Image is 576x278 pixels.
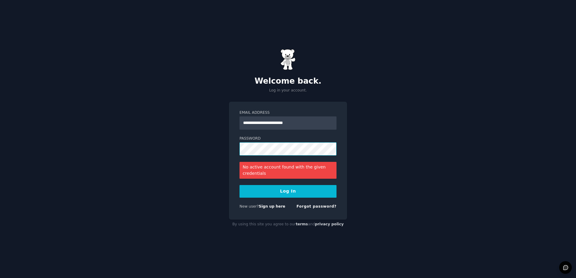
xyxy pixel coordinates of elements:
button: Log In [239,185,337,198]
div: No active account found with the given credentials [239,162,337,179]
label: Password [239,136,337,141]
img: Gummy Bear [280,49,296,70]
span: New user? [239,204,259,209]
a: privacy policy [315,222,344,226]
a: Sign up here [259,204,285,209]
div: By using this site you agree to our and [229,220,347,229]
label: Email Address [239,110,337,116]
a: Forgot password? [296,204,337,209]
a: terms [296,222,308,226]
h2: Welcome back. [229,76,347,86]
p: Log in your account. [229,88,347,93]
